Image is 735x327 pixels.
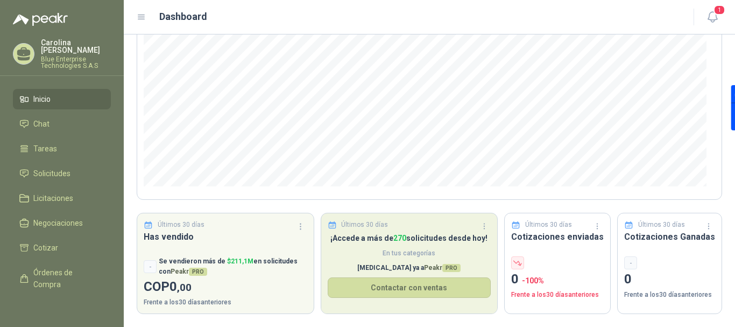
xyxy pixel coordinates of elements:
[144,260,157,273] div: -
[33,118,50,130] span: Chat
[189,268,207,276] span: PRO
[328,248,491,259] span: En tus categorías
[13,238,111,258] a: Cotizar
[341,220,388,230] p: Últimos 30 días
[328,230,491,243] h3: Solicitudes Recibidas
[624,230,715,243] h3: Cotizaciones Ganadas
[144,297,307,308] p: Frente a los 30 días anteriores
[144,230,307,243] h3: Has vendido
[33,267,101,290] span: Órdenes de Compra
[33,168,70,179] span: Solicitudes
[144,277,307,297] p: COP
[33,192,73,204] span: Licitaciones
[13,188,111,208] a: Licitaciones
[33,242,58,254] span: Cotizar
[328,263,491,273] p: [MEDICAL_DATA] ya a
[442,264,461,272] span: PRO
[511,230,604,243] h3: Cotizaciones enviadas
[13,114,111,134] a: Chat
[41,39,111,54] p: Carolina [PERSON_NAME]
[13,213,111,233] a: Negociaciones
[624,290,715,300] p: Frente a los 30 días anteriores
[158,220,204,230] p: Últimos 30 días
[227,258,253,265] span: $ 211,1M
[13,163,111,184] a: Solicitudes
[13,299,111,319] a: Remisiones
[33,217,83,229] span: Negociaciones
[33,93,51,105] span: Inicio
[13,13,68,26] img: Logo peakr
[638,220,685,230] p: Últimos 30 días
[328,232,491,244] p: ¡Accede a más de solicitudes desde hoy!
[511,269,604,290] p: 0
[522,276,544,285] span: -100 %
[511,290,604,300] p: Frente a los 30 días anteriores
[525,220,572,230] p: Últimos 30 días
[159,256,307,277] p: Se vendieron más de en solicitudes con
[624,256,637,269] div: -
[393,234,406,242] span: 270
[13,138,111,159] a: Tareas
[703,8,722,27] button: 1
[13,262,111,295] a: Órdenes de Compra
[13,89,111,109] a: Inicio
[169,279,192,294] span: 0
[33,143,57,155] span: Tareas
[159,9,207,24] h1: Dashboard
[41,56,111,69] p: Blue Enterprise Technologies S.A.S
[424,264,461,272] span: Peakr
[624,269,715,290] p: 0
[177,281,192,294] span: ,00
[171,268,207,275] span: Peakr
[713,5,725,15] span: 1
[328,277,491,298] button: Contactar con ventas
